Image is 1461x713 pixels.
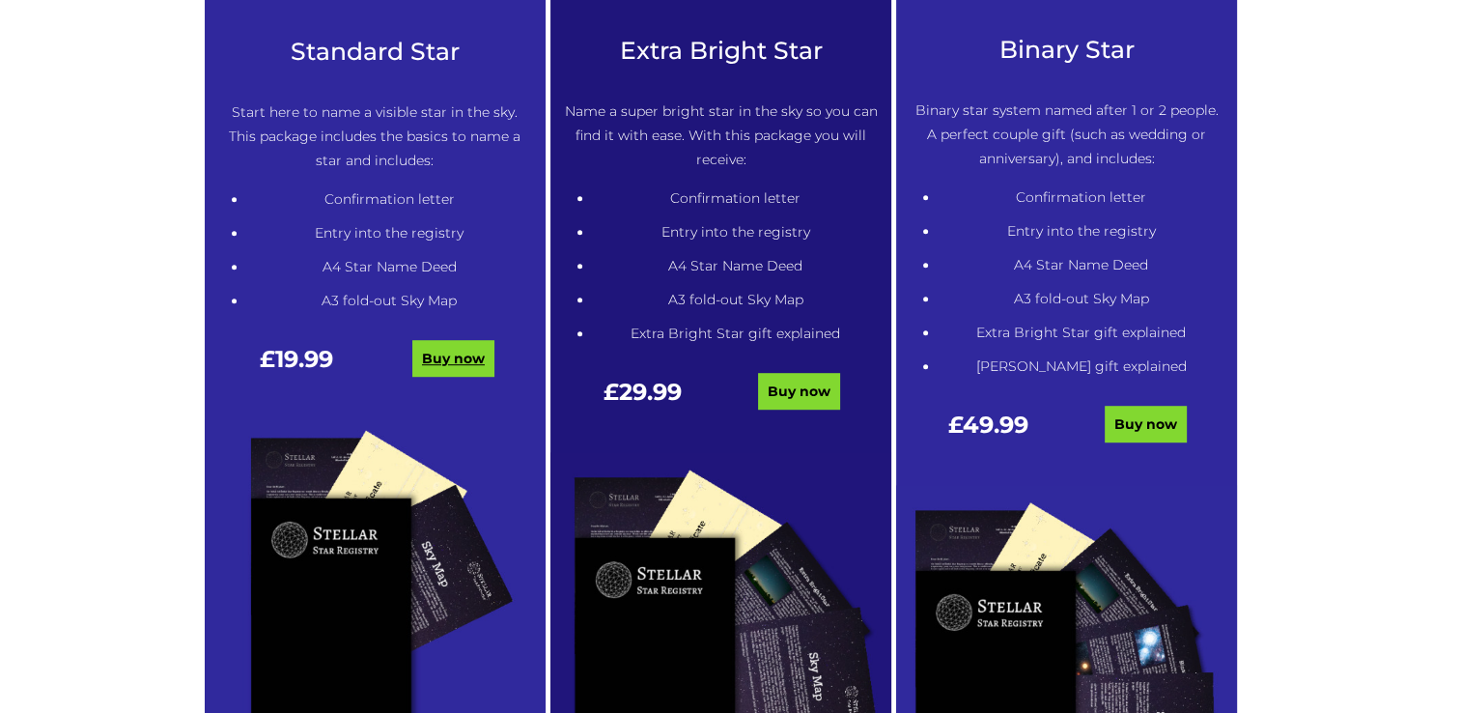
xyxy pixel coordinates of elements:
h3: Binary Star [910,36,1223,64]
li: Extra Bright Star gift explained [593,322,878,346]
li: A3 fold-out Sky Map [939,287,1223,311]
li: A3 fold-out Sky Map [593,288,878,312]
a: Buy now [1105,406,1187,442]
div: £ [564,380,721,423]
li: [PERSON_NAME] gift explained [939,355,1223,379]
li: A4 Star Name Deed [247,255,532,279]
li: Entry into the registry [247,221,532,245]
span: 29.99 [619,378,682,406]
li: Confirmation letter [939,185,1223,210]
div: £ [910,413,1067,456]
li: Confirmation letter [247,187,532,212]
a: Buy now [758,373,840,410]
li: Extra Bright Star gift explained [939,321,1223,345]
li: Confirmation letter [593,186,878,211]
li: Entry into the registry [593,220,878,244]
a: Buy now [412,340,494,377]
span: 19.99 [275,345,333,373]
span: 49.99 [963,411,1028,439]
p: Name a super bright star in the sky so you can find it with ease. With this package you will rece... [564,100,878,172]
li: A4 Star Name Deed [593,254,878,278]
li: A3 fold-out Sky Map [247,289,532,313]
li: A4 Star Name Deed [939,253,1223,277]
li: Entry into the registry [939,219,1223,243]
p: Start here to name a visible star in the sky. This package includes the basics to name a star and... [218,100,532,173]
div: £ [218,347,376,390]
h3: Standard Star [218,38,532,66]
h3: Extra Bright Star [564,37,878,65]
p: Binary star system named after 1 or 2 people. A perfect couple gift (such as wedding or anniversa... [910,99,1223,171]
